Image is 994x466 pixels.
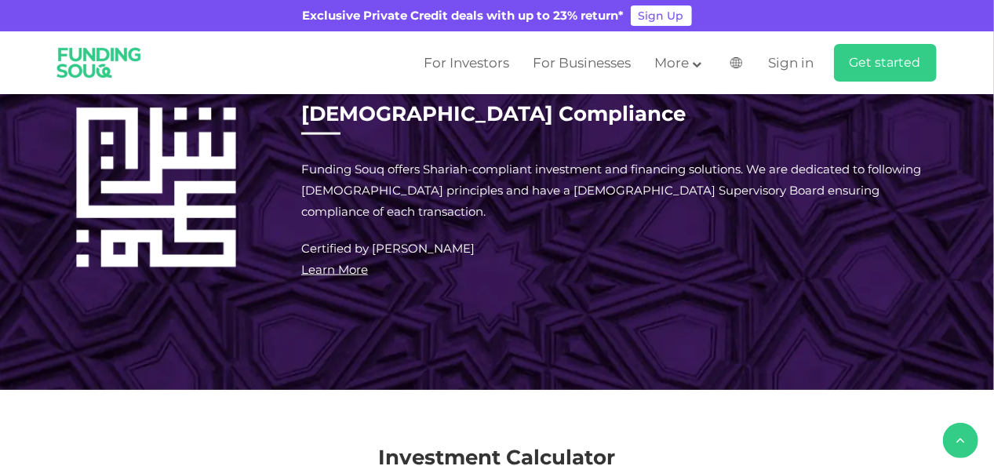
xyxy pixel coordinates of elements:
img: Compliance Image [62,93,250,282]
a: Learn More [301,262,368,277]
span: More [654,55,689,71]
span: Funding Souq offers Shariah-compliant investment and financing solutions. We are dedicated to fol... [301,162,921,219]
img: Logo [46,35,152,91]
button: back [943,423,978,458]
span: [DEMOGRAPHIC_DATA] Compliance [301,101,686,126]
a: Sign in [765,50,814,76]
span: Get started [850,55,921,70]
span: Sign in [769,55,814,71]
p: Certified by [PERSON_NAME] [301,238,933,259]
a: For Businesses [529,50,635,76]
img: SA Flag [730,57,742,68]
div: Exclusive Private Credit deals with up to 23% return* [303,7,624,25]
a: For Investors [420,50,513,76]
a: Sign Up [631,5,692,26]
